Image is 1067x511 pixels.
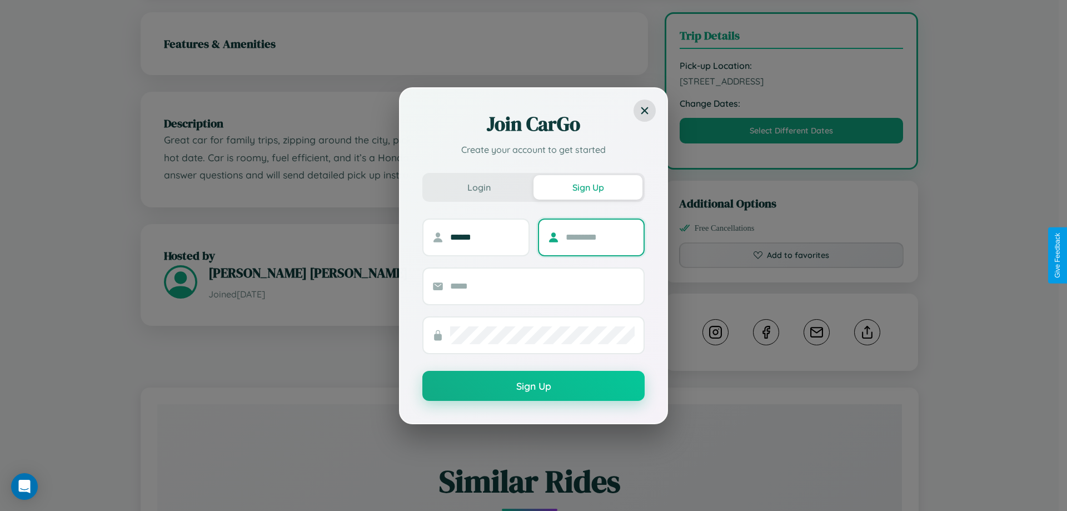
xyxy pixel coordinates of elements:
[533,175,642,200] button: Sign Up
[422,143,645,156] p: Create your account to get started
[422,111,645,137] h2: Join CarGo
[11,473,38,500] div: Open Intercom Messenger
[425,175,533,200] button: Login
[422,371,645,401] button: Sign Up
[1054,233,1061,278] div: Give Feedback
